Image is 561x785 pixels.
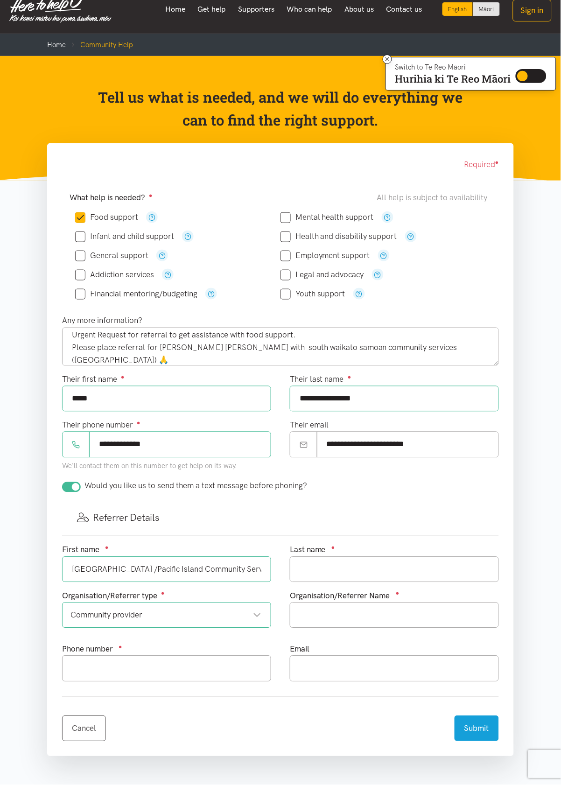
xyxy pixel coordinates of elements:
input: Phone number [89,432,271,457]
label: Legal and advocacy [280,271,364,279]
label: Their first name [62,373,125,386]
label: Organisation/Referrer Name [290,590,390,603]
a: Switch to Te Reo Māori [473,2,500,16]
sup: ● [121,374,125,381]
label: Last name [290,544,326,556]
label: Addiction services [75,271,154,279]
sup: ● [396,590,400,597]
label: What help is needed? [70,191,153,204]
label: Mental health support [280,213,374,221]
span: Would you like us to send them a text message before phoning? [84,481,307,491]
label: Youth support [280,290,345,298]
label: Their phone number [62,419,140,432]
label: Their last name [290,373,351,386]
div: Required [62,158,499,171]
label: Their email [290,419,329,432]
label: Any more information? [62,315,142,327]
sup: ● [331,544,335,551]
div: Current language [442,2,473,16]
label: Food support [75,213,138,221]
li: Community Help [66,39,133,50]
p: Tell us what is needed, and we will do everything we can to find the right support. [95,86,466,132]
label: Health and disability support [280,232,397,240]
div: Organisation/Referrer type [62,590,271,603]
label: General support [75,252,148,259]
small: We'll contact them on this number to get help on its way. [62,462,237,470]
p: Hurihia ki Te Reo Māori [395,75,511,83]
sup: ● [161,590,165,597]
label: Phone number [62,643,113,656]
a: Cancel [62,716,106,742]
label: First name [62,544,99,556]
sup: ● [149,192,153,199]
label: Employment support [280,252,370,259]
sup: ● [119,644,122,651]
sup: ● [348,374,351,381]
h3: Referrer Details [77,511,484,525]
label: Email [290,643,309,656]
label: Financial mentoring/budgeting [75,290,197,298]
input: Email [317,432,499,457]
sup: ● [495,159,499,166]
div: Language toggle [442,2,500,16]
div: All help is subject to availability [377,191,491,204]
div: Community provider [70,609,261,622]
p: Switch to Te Reo Māori [395,64,511,70]
label: Infant and child support [75,232,174,240]
sup: ● [105,544,109,551]
a: Home [47,41,66,49]
button: Submit [455,716,499,742]
sup: ● [137,420,140,427]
